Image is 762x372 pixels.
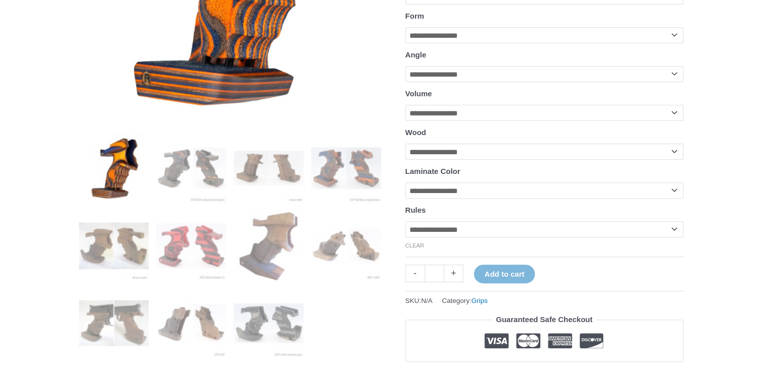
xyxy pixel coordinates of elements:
[234,211,304,281] img: Rink Grip for Sport Pistol - Image 7
[405,12,425,20] label: Form
[79,288,149,358] img: Rink Grip for Sport Pistol - Image 9
[405,206,426,214] label: Rules
[405,265,425,282] a: -
[234,133,304,203] img: Rink Grip for Sport Pistol - Image 3
[311,133,381,203] img: Rink Grip for Sport Pistol - Image 4
[405,242,425,249] a: Clear options
[156,133,226,203] img: Rink Grip for Sport Pistol - Image 2
[405,294,433,307] span: SKU:
[156,288,226,358] img: Rink Grip for Sport Pistol - Image 10
[156,211,226,281] img: Rink Grip for Sport Pistol - Image 6
[405,50,427,59] label: Angle
[79,133,149,203] img: Rink Grip for Sport Pistol
[79,211,149,281] img: Rink Grip for Sport Pistol - Image 5
[492,313,597,327] legend: Guaranteed Safe Checkout
[234,288,304,358] img: Rink Grip for Sport Pistol - Image 11
[405,167,460,175] label: Laminate Color
[471,297,488,304] a: Grips
[311,211,381,281] img: Rink Sport Pistol Grip
[474,265,535,283] button: Add to cart
[405,128,426,137] label: Wood
[442,294,488,307] span: Category:
[405,89,432,98] label: Volume
[444,265,463,282] a: +
[421,297,433,304] span: N/A
[425,265,444,282] input: Product quantity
